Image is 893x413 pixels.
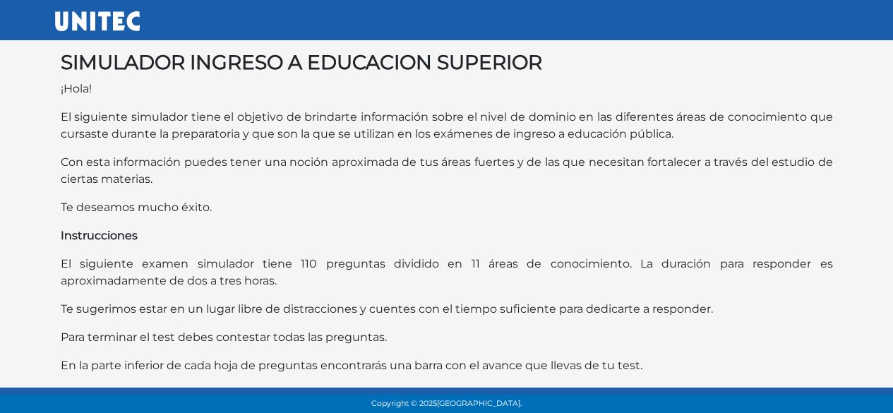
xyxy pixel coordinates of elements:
[61,109,833,143] p: El siguiente simulador tiene el objetivo de brindarte información sobre el nivel de dominio en la...
[437,399,522,408] span: [GEOGRAPHIC_DATA].
[61,80,833,97] p: ¡Hola!
[61,329,833,346] p: Para terminar el test debes contestar todas las preguntas.
[61,51,833,75] h3: SIMULADOR INGRESO A EDUCACION SUPERIOR
[61,357,833,374] p: En la parte inferior de cada hoja de preguntas encontrarás una barra con el avance que llevas de ...
[55,11,140,31] img: UNITEC
[61,301,833,318] p: Te sugerimos estar en un lugar libre de distracciones y cuentes con el tiempo suficiente para ded...
[61,227,833,244] p: Instrucciones
[61,154,833,188] p: Con esta información puedes tener una noción aproximada de tus áreas fuertes y de las que necesit...
[61,256,833,289] p: El siguiente examen simulador tiene 110 preguntas dividido en 11 áreas de conocimiento. La duraci...
[61,199,833,216] p: Te deseamos mucho éxito.
[61,385,833,402] p: Ejemplo:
